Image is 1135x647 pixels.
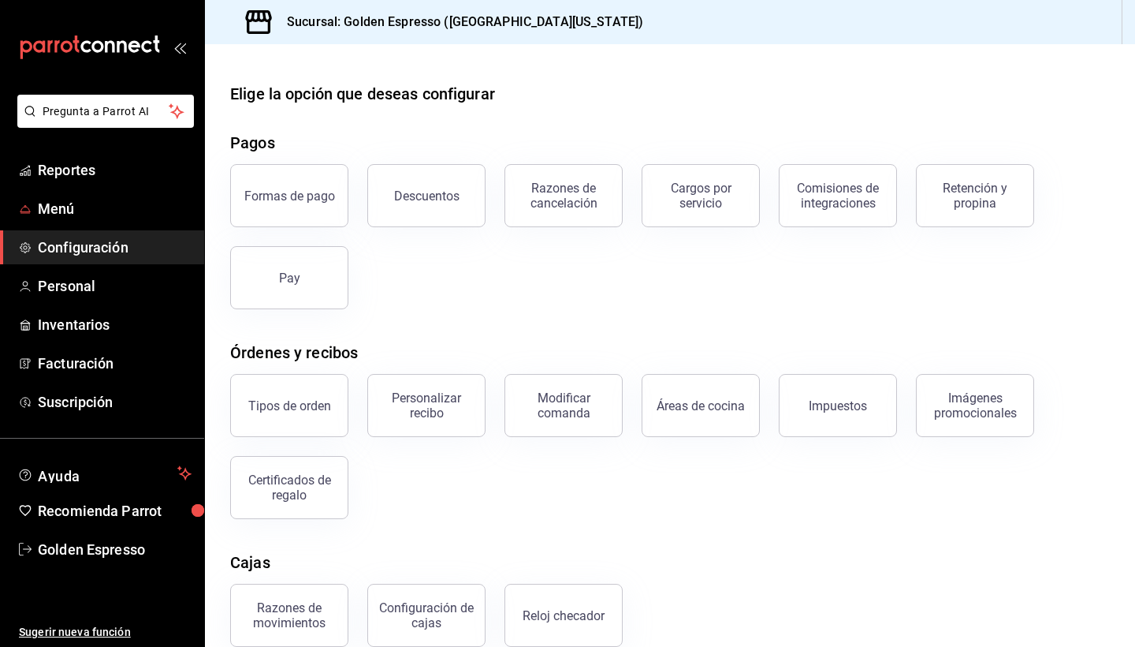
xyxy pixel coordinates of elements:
button: Razones de cancelación [504,164,623,227]
span: Pregunta a Parrot AI [43,103,169,120]
div: Personalizar recibo [378,391,475,421]
div: Cargos por servicio [652,181,750,211]
span: Recomienda Parrot [38,500,192,522]
button: Impuestos [779,374,897,437]
a: Pregunta a Parrot AI [11,114,194,131]
div: Descuentos [394,189,460,204]
button: Tipos de orden [230,374,348,437]
span: Configuración [38,237,192,258]
div: Razones de movimientos [240,600,338,630]
div: Comisiones de integraciones [789,181,887,211]
div: Retención y propina [926,181,1024,211]
button: Imágenes promocionales [916,374,1034,437]
button: Certificados de regalo [230,456,348,519]
h3: Sucursal: Golden Espresso ([GEOGRAPHIC_DATA][US_STATE]) [274,13,643,32]
span: Sugerir nueva función [19,624,192,641]
button: Razones de movimientos [230,584,348,647]
button: Descuentos [367,164,486,227]
button: Configuración de cajas [367,584,486,647]
div: Modificar comanda [515,391,612,421]
div: Elige la opción que deseas configurar [230,82,495,106]
span: Menú [38,198,192,219]
button: Pregunta a Parrot AI [17,95,194,128]
button: Pay [230,246,348,309]
button: open_drawer_menu [173,41,186,54]
div: Pagos [230,131,275,155]
span: Inventarios [38,314,192,335]
div: Cajas [230,551,270,574]
button: Personalizar recibo [367,374,486,437]
div: Tipos de orden [248,398,331,413]
div: Certificados de regalo [240,473,338,503]
div: Razones de cancelación [515,181,612,211]
span: Ayuda [38,464,171,483]
div: Reloj checador [523,608,605,623]
button: Cargos por servicio [642,164,760,227]
span: Golden Espresso [38,539,192,560]
div: Formas de pago [244,189,335,204]
button: Áreas de cocina [642,374,760,437]
button: Modificar comanda [504,374,623,437]
span: Reportes [38,159,192,181]
div: Áreas de cocina [657,398,745,413]
div: Configuración de cajas [378,600,475,630]
span: Facturación [38,353,192,374]
div: Imágenes promocionales [926,391,1024,421]
div: Impuestos [809,398,867,413]
div: Órdenes y recibos [230,341,358,365]
span: Personal [38,275,192,297]
button: Formas de pago [230,164,348,227]
button: Reloj checador [504,584,623,647]
div: Pay [279,271,300,286]
button: Retención y propina [916,164,1034,227]
button: Comisiones de integraciones [779,164,897,227]
span: Suscripción [38,391,192,413]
